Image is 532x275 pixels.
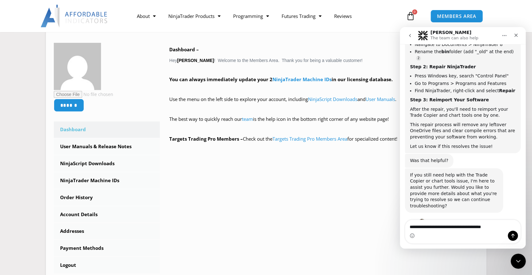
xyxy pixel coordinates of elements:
div: Let us know if this resolves the issue! [10,116,116,123]
b: Step 3: Reimport Your Software [10,70,89,75]
p: Check out the for specialized content! [169,135,479,143]
a: NinjaTrader Products [162,9,227,23]
img: a494b84cbd3b50146e92c8d47044f99b8b062120adfec278539270dc0cbbfc9c [54,43,101,90]
a: User Manuals & Release Notes [54,138,160,155]
nav: Menu [131,9,404,23]
div: David says… [5,191,121,205]
b: bin [42,22,49,27]
a: 0 [397,7,424,25]
div: If you still need help with the Trade Copier or chart tools issue, I'm here to assist you further... [5,141,103,186]
a: User Manuals [366,96,395,102]
a: Addresses [54,223,160,239]
b: Repair [99,61,115,66]
div: Was that helpful? [10,131,48,137]
a: Futures Trading [275,9,328,23]
strong: [PERSON_NAME] [177,58,214,63]
b: Dashboard – [169,46,199,53]
a: Targets Trading Pro Members Area [272,136,347,142]
a: NinjaTrader Machine IDs [54,172,160,189]
img: LogoAI | Affordable Indicators – NinjaTrader [41,5,108,27]
iframe: Intercom live chat [400,27,526,249]
p: Use the menu on the left side to explore your account, including and . [169,95,479,113]
span: 0 [412,9,417,14]
b: Step 2: Repair NinjaTrader [10,37,76,42]
a: Dashboard [54,121,160,138]
span: MEMBERS AREA [437,14,476,19]
button: Send a message… [108,204,118,214]
li: Navigate to Documents > NinjaTrader 8 [15,14,116,20]
p: The best way to quickly reach our is the help icon in the bottom right corner of any website page! [169,115,479,132]
a: NinjaScript Downloads [308,96,357,102]
div: After the repair, you'll need to reimport your Trade Copier and chart tools one by one. [10,79,116,92]
div: joined the conversation [27,192,107,198]
a: NinjaTrader Machine IDs [272,76,332,82]
div: Solomon says… [5,141,121,191]
a: team [242,116,253,122]
nav: Account pages [54,121,160,273]
div: Solomon says… [5,127,121,141]
a: MEMBERS AREA [430,10,483,23]
li: Go to Programs > Programs and Features [15,53,116,59]
a: Programming [227,9,275,23]
li: Find NinjaTrader, right-click and select [15,61,116,67]
li: Rename the folder (add "_old" at the end) [15,22,116,33]
a: NinjaScript Downloads [54,155,160,172]
strong: Targets Trading Pro Members – [169,136,243,142]
a: Payment Methods [54,240,160,256]
a: Reviews [328,9,358,23]
div: If you still need help with the Trade Copier or chart tools issue, I'm here to assist you further... [10,145,98,182]
a: Logout [54,257,160,273]
a: About [131,9,162,23]
iframe: Intercom live chat [511,254,526,269]
div: Hey ! Welcome to the Members Area. Thank you for being a valuable customer! [169,45,479,143]
li: Press Windows key, search "Control Panel" [15,46,116,52]
strong: You can always immediately update your 2 in our licensing database. [169,76,393,82]
button: Emoji picker [10,206,15,211]
a: Source reference 104956563: [16,29,21,34]
a: Order History [54,189,160,206]
a: Account Details [54,206,160,223]
textarea: Message… [5,193,121,204]
div: Was that helpful? [5,127,53,141]
div: This repair process will remove any leftover OneDrive files and clear compile errors that are pre... [10,95,116,113]
img: Profile image for David [19,192,25,198]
